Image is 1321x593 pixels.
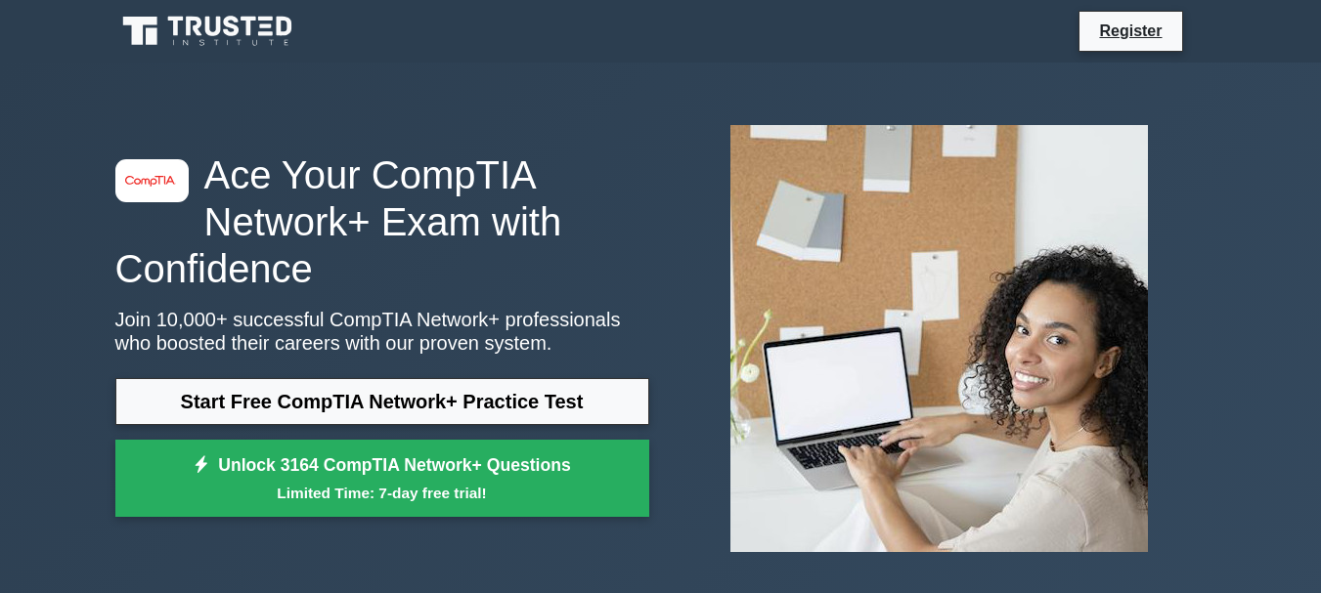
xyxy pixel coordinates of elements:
[115,151,649,292] h1: Ace Your CompTIA Network+ Exam with Confidence
[115,308,649,355] p: Join 10,000+ successful CompTIA Network+ professionals who boosted their careers with our proven ...
[115,378,649,425] a: Start Free CompTIA Network+ Practice Test
[140,482,625,504] small: Limited Time: 7-day free trial!
[1087,19,1173,43] a: Register
[115,440,649,518] a: Unlock 3164 CompTIA Network+ QuestionsLimited Time: 7-day free trial!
